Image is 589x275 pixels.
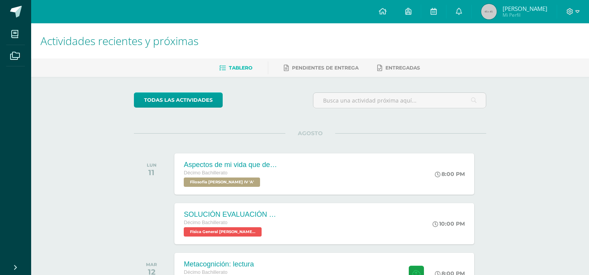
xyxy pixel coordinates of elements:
[184,220,227,225] span: Décimo Bachillerato
[184,170,227,176] span: Décimo Bachillerato
[134,92,223,108] a: todas las Actividades
[147,168,156,177] div: 11
[184,270,227,275] span: Décimo Bachillerato
[219,62,252,74] a: Tablero
[433,220,465,227] div: 10:00 PM
[184,161,277,169] div: Aspectos de mi vida que debo cambiar.
[435,171,465,178] div: 8:00 PM
[284,62,359,74] a: Pendientes de entrega
[40,33,199,48] span: Actividades recientes y próximas
[184,178,260,187] span: Filosofía Bach IV 'A'
[481,4,497,19] img: 45x45
[184,227,262,237] span: Física General Bach IV 'A'
[147,162,156,168] div: LUN
[285,130,335,137] span: AGOSTO
[313,93,486,108] input: Busca una actividad próxima aquí...
[385,65,420,71] span: Entregadas
[377,62,420,74] a: Entregadas
[503,12,547,18] span: Mi Perfil
[229,65,252,71] span: Tablero
[292,65,359,71] span: Pendientes de entrega
[184,211,277,219] div: SOLUCIÓN EVALUACIÓN FINAL U3
[503,5,547,12] span: [PERSON_NAME]
[146,262,157,267] div: MAR
[184,260,264,268] div: Metacognición: lectura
